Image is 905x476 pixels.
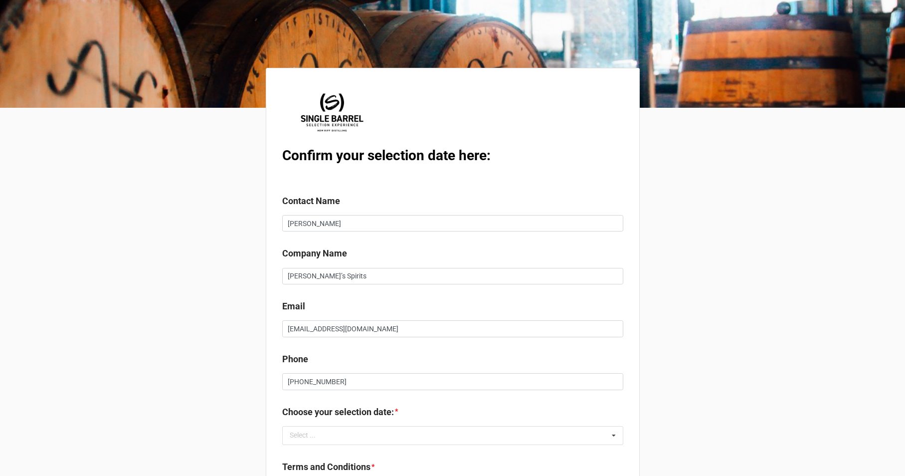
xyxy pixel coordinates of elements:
b: Confirm your selection date here: [282,147,491,164]
label: Phone [282,352,308,366]
label: Contact Name [282,194,340,208]
img: KgiOfJzRKf%2FPrimaryLogo_onCream%20(1).png [282,84,382,141]
div: Select ... [287,430,330,441]
label: Choose your selection date: [282,405,394,419]
label: Company Name [282,246,347,260]
label: Email [282,299,305,313]
label: Terms and Conditions [282,460,370,474]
